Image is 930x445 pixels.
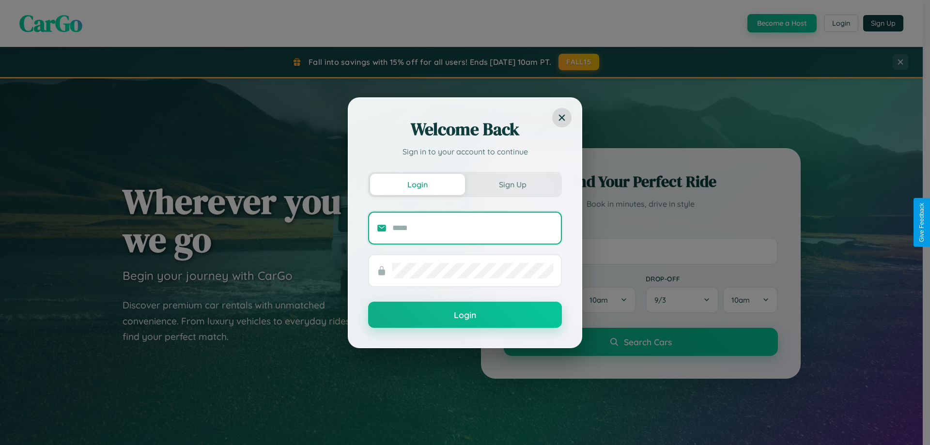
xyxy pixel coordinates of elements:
[368,146,562,157] p: Sign in to your account to continue
[465,174,560,195] button: Sign Up
[918,203,925,242] div: Give Feedback
[370,174,465,195] button: Login
[368,118,562,141] h2: Welcome Back
[368,302,562,328] button: Login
